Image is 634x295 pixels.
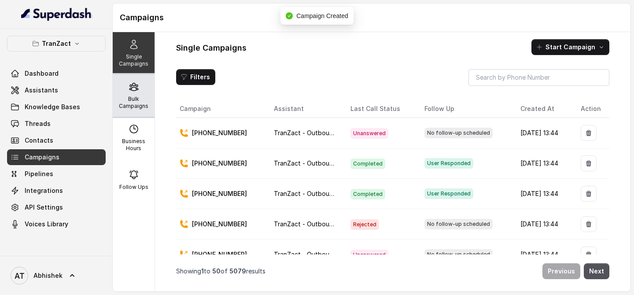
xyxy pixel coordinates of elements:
span: TranZact - Outbound Call Assistant [274,190,378,197]
button: Next [584,263,609,279]
span: Rejected [350,219,379,230]
p: [PHONE_NUMBER] [192,250,247,259]
span: Voices Library [25,220,68,229]
span: Integrations [25,186,63,195]
text: AT [15,271,25,280]
a: Campaigns [7,149,106,165]
span: No follow-up scheduled [424,128,493,138]
a: Assistants [7,82,106,98]
button: Start Campaign [531,39,609,55]
span: check-circle [286,12,293,19]
th: Action [574,100,609,118]
p: Follow Ups [119,184,148,191]
p: [PHONE_NUMBER] [192,220,247,229]
span: No follow-up scheduled [424,219,493,229]
h1: Campaigns [120,11,623,25]
span: Unanswered [350,250,388,260]
a: Voices Library [7,216,106,232]
span: Assistants [25,86,58,95]
p: [PHONE_NUMBER] [192,189,247,198]
p: Bulk Campaigns [116,96,151,110]
a: Integrations [7,183,106,199]
th: Assistant [267,100,343,118]
a: Knowledge Bases [7,99,106,115]
span: API Settings [25,203,63,212]
span: User Responded [424,188,473,199]
th: Created At [513,100,574,118]
span: TranZact - Outbound Call Assistant [274,159,378,167]
a: Contacts [7,133,106,148]
button: TranZact [7,36,106,52]
td: [DATE] 13:44 [513,179,574,209]
img: light.svg [21,7,92,21]
button: Previous [542,263,580,279]
span: 50 [212,267,221,275]
th: Campaign [176,100,267,118]
span: Abhishek [33,271,63,280]
span: 1 [201,267,204,275]
span: Completed [350,159,385,169]
span: TranZact - Outbound Call Assistant [274,251,378,258]
span: Threads [25,119,51,128]
input: Search by Phone Number [468,69,609,86]
a: API Settings [7,199,106,215]
a: Dashboard [7,66,106,81]
td: [DATE] 13:44 [513,209,574,240]
nav: Pagination [176,258,609,284]
a: Threads [7,116,106,132]
span: Knowledge Bases [25,103,80,111]
span: Contacts [25,136,53,145]
td: [DATE] 13:44 [513,148,574,179]
span: TranZact - Outbound Call Assistant [274,220,378,228]
span: Campaign Created [296,12,348,19]
span: Campaigns [25,153,59,162]
td: [DATE] 13:44 [513,240,574,270]
a: Abhishek [7,263,106,288]
p: [PHONE_NUMBER] [192,159,247,168]
span: User Responded [424,158,473,169]
span: TranZact - Outbound Call Assistant [274,129,378,136]
p: Showing to of results [176,267,265,276]
a: Pipelines [7,166,106,182]
span: Unanswered [350,128,388,139]
span: No follow-up scheduled [424,249,493,260]
td: [DATE] 13:44 [513,118,574,148]
span: Completed [350,189,385,199]
p: TranZact [42,38,71,49]
th: Last Call Status [343,100,417,118]
th: Follow Up [417,100,513,118]
span: Dashboard [25,69,59,78]
span: Pipelines [25,170,53,178]
p: Business Hours [116,138,151,152]
p: Single Campaigns [116,53,151,67]
button: Filters [176,69,215,85]
span: 5079 [229,267,246,275]
h1: Single Campaigns [176,41,247,55]
p: [PHONE_NUMBER] [192,129,247,137]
